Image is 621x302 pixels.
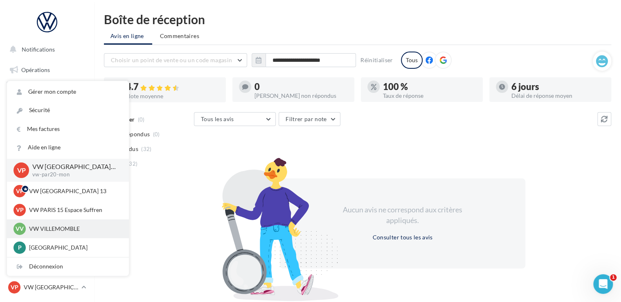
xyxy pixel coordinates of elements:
span: (32) [127,160,137,167]
p: VW [GEOGRAPHIC_DATA] 13 [29,187,119,195]
span: VP [17,165,26,175]
p: VW VILLEMOMBLE [29,225,119,233]
p: VW [GEOGRAPHIC_DATA] 20 [32,162,116,171]
button: Notifications [5,41,86,58]
a: Opérations [5,61,89,79]
p: VW PARIS 15 Espace Suffren [29,206,119,214]
a: Campagnes [5,123,89,140]
button: Choisir un point de vente ou un code magasin [104,53,247,67]
a: PLV et print personnalisable [5,204,89,228]
span: Notifications [22,46,55,53]
button: Consulter tous les avis [369,232,436,242]
div: Délai de réponse moyen [511,93,605,99]
p: [GEOGRAPHIC_DATA] [29,243,119,252]
div: Déconnexion [7,257,129,276]
button: Tous les avis [194,112,276,126]
a: VP VW [GEOGRAPHIC_DATA] 20 [7,279,88,295]
span: Opérations [21,66,50,73]
a: Contacts [5,143,89,160]
a: Médiathèque [5,164,89,181]
a: Visibilité en ligne [5,103,89,120]
button: Filtrer par note [279,112,340,126]
div: [PERSON_NAME] non répondus [254,93,348,99]
a: Gérer mon compte [7,83,129,101]
div: 100 % [383,82,476,91]
span: 1 [610,274,616,281]
div: Taux de réponse [383,93,476,99]
span: VP [11,283,18,291]
div: 6 jours [511,82,605,91]
span: VP [16,206,24,214]
p: vw-par20-mon [32,171,116,178]
p: VW [GEOGRAPHIC_DATA] 20 [24,283,78,291]
div: Tous [401,52,423,69]
div: Boîte de réception [104,13,611,25]
a: Sécurité [7,101,129,119]
div: 0 [254,82,348,91]
a: Aide en ligne [7,138,129,157]
a: Boîte de réception [5,81,89,99]
button: Réinitialiser [357,55,396,65]
div: 4.7 [126,82,219,92]
iframe: Intercom live chat [593,274,613,294]
span: Choisir un point de vente ou un code magasin [111,56,232,63]
span: VV [16,225,24,233]
div: Note moyenne [126,93,219,99]
span: Non répondus [112,130,150,138]
a: Mes factures [7,120,129,138]
a: Calendrier [5,184,89,201]
div: Aucun avis ne correspond aux critères appliqués. [332,205,473,225]
span: P [18,243,22,252]
span: Commentaires [160,32,199,40]
span: Tous les avis [201,115,234,122]
span: (0) [153,131,160,137]
span: VP [16,187,24,195]
a: Campagnes DataOnDemand [5,232,89,256]
span: (32) [141,146,151,152]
